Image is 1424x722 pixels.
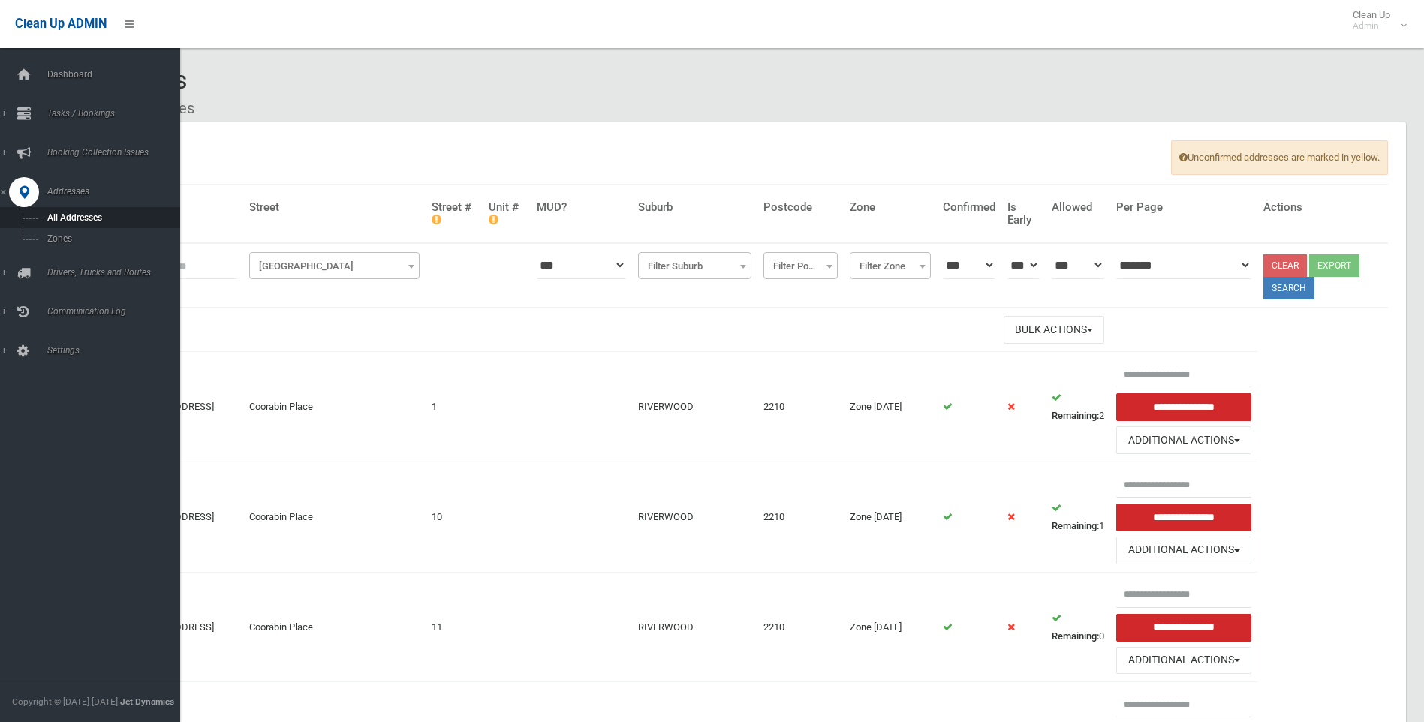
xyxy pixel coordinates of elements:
[1353,20,1390,32] small: Admin
[426,572,483,682] td: 11
[43,267,191,278] span: Drivers, Trucks and Routes
[1263,277,1314,299] button: Search
[767,256,834,277] span: Filter Postcode
[1052,520,1099,531] strong: Remaining:
[632,352,757,462] td: RIVERWOOD
[43,345,191,356] span: Settings
[844,572,937,682] td: Zone [DATE]
[642,256,748,277] span: Filter Suburb
[850,201,931,214] h4: Zone
[249,252,420,279] span: Filter Street
[853,256,927,277] span: Filter Zone
[128,201,237,214] h4: Address
[253,256,416,277] span: Filter Street
[12,696,118,707] span: Copyright © [DATE]-[DATE]
[632,462,757,573] td: RIVERWOOD
[1046,352,1110,462] td: 2
[426,352,483,462] td: 1
[426,462,483,573] td: 10
[1171,140,1388,175] span: Unconfirmed addresses are marked in yellow.
[1263,254,1307,277] a: Clear
[243,572,426,682] td: Coorabin Place
[243,352,426,462] td: Coorabin Place
[763,201,838,214] h4: Postcode
[43,108,191,119] span: Tasks / Bookings
[1263,201,1382,214] h4: Actions
[638,252,751,279] span: Filter Suburb
[757,462,844,573] td: 2210
[632,572,757,682] td: RIVERWOOD
[757,352,844,462] td: 2210
[1046,572,1110,682] td: 0
[249,201,420,214] h4: Street
[1004,316,1104,344] button: Bulk Actions
[43,69,191,80] span: Dashboard
[1309,254,1359,277] button: Export
[1116,537,1251,564] button: Additional Actions
[489,201,525,226] h4: Unit #
[432,201,477,226] h4: Street #
[1052,410,1099,421] strong: Remaining:
[1345,9,1405,32] span: Clean Up
[844,462,937,573] td: Zone [DATE]
[1052,630,1099,642] strong: Remaining:
[15,17,107,31] span: Clean Up ADMIN
[757,572,844,682] td: 2210
[120,696,174,707] strong: Jet Dynamics
[1007,201,1040,226] h4: Is Early
[850,252,931,279] span: Filter Zone
[638,201,751,214] h4: Suburb
[43,147,191,158] span: Booking Collection Issues
[1116,647,1251,675] button: Additional Actions
[537,201,626,214] h4: MUD?
[763,252,838,279] span: Filter Postcode
[43,212,179,223] span: All Addresses
[1116,426,1251,454] button: Additional Actions
[43,306,191,317] span: Communication Log
[1046,462,1110,573] td: 1
[1116,201,1251,214] h4: Per Page
[43,233,179,244] span: Zones
[1052,201,1104,214] h4: Allowed
[243,462,426,573] td: Coorabin Place
[943,201,995,214] h4: Confirmed
[844,352,937,462] td: Zone [DATE]
[43,186,191,197] span: Addresses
